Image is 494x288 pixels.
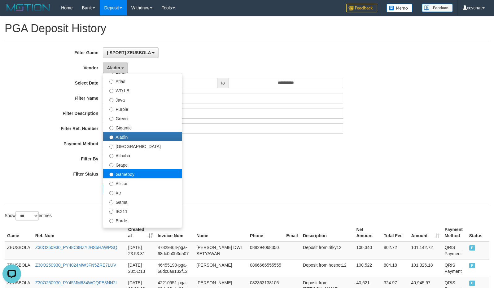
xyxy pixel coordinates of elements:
label: Green [103,113,182,123]
th: Ref. Num [33,224,126,242]
td: 802.72 [381,242,409,260]
td: [PERSON_NAME] [194,259,247,277]
span: PAID [469,245,475,251]
td: 100,522 [354,259,381,277]
label: Grape [103,160,182,169]
input: Allstar [109,182,113,186]
td: 46455193-pga-68dc0a8132f12 [155,259,194,277]
input: Java [109,98,113,102]
input: IBX11 [109,210,113,214]
td: 0866666555555 [247,259,284,277]
th: Status [467,224,489,242]
button: Aladin [103,63,128,73]
td: 804.18 [381,259,409,277]
td: [DATE] 23:51:13 [126,259,155,277]
img: Feedback.jpg [346,4,377,12]
td: Deposit from rifky12 [300,242,354,260]
th: Email [284,224,300,242]
label: Purple [103,104,182,113]
label: Show entries [5,211,52,220]
td: QRIS Payment [442,242,466,260]
select: Showentries [15,211,39,220]
label: Atlas [103,76,182,85]
input: Xtr [109,191,113,195]
input: Gigantic [109,126,113,130]
input: Gama [109,200,113,204]
input: Gameboy [109,172,113,177]
td: 47829464-pga-68dc0b0b3da07 [155,242,194,260]
input: Borde [109,219,113,223]
th: Description [300,224,354,242]
a: Z30O250930_PY4024MW3FN5ZRE7LUV [35,263,116,268]
label: Aladin [103,132,182,141]
input: Purple [109,107,113,111]
th: Game [5,224,33,242]
label: Gigantic [103,123,182,132]
label: Gameboy [103,169,182,178]
td: 101,326.18 [409,259,442,277]
label: Indahjualpulsa [103,225,182,234]
label: Java [103,95,182,104]
input: Alibaba [109,154,113,158]
span: PAID [469,281,475,286]
button: [ISPORT] ZEUSBOLA [103,47,159,58]
img: panduan.png [422,4,453,12]
td: Deposit from hospot12 [300,259,354,277]
th: Total Fee [381,224,409,242]
th: Payment Method [442,224,466,242]
th: Amount: activate to sort column ascending [409,224,442,242]
label: Alibaba [103,151,182,160]
span: PAID [469,263,475,268]
label: Xtr [103,188,182,197]
input: [GEOGRAPHIC_DATA] [109,145,113,149]
img: MOTION_logo.png [5,3,52,12]
span: Aladin [107,65,120,70]
span: to [217,78,229,88]
th: Invoice Num [155,224,194,242]
a: Z30O250930_PY45MM834WOQFE3NN2I [35,280,117,285]
label: Borde [103,216,182,225]
label: Gama [103,197,182,206]
h1: PGA Deposit History [5,22,489,35]
span: [ISPORT] ZEUSBOLA [107,50,151,55]
td: QRIS Payment [442,259,466,277]
label: WD LB [103,85,182,95]
input: WD LB [109,89,113,93]
label: [GEOGRAPHIC_DATA] [103,141,182,151]
td: [DATE] 23:53:31 [126,242,155,260]
input: Aladin [109,135,113,139]
th: Created at: activate to sort column ascending [126,224,155,242]
button: Open LiveChat chat widget [2,2,21,21]
td: ZEUSBOLA [5,242,33,260]
label: IBX11 [103,206,182,216]
th: Name [194,224,247,242]
img: Button%20Memo.svg [387,4,413,12]
td: 101,142.72 [409,242,442,260]
td: [PERSON_NAME] DWI SETYAWAN [194,242,247,260]
input: Grape [109,163,113,167]
td: 088294068350 [247,242,284,260]
a: Z30O250930_PY48C9BZYJHS5HAWPSQ [35,245,117,250]
label: Allstar [103,178,182,188]
td: 100,340 [354,242,381,260]
th: Net Amount [354,224,381,242]
input: Green [109,117,113,121]
input: Atlas [109,80,113,84]
th: Phone [247,224,284,242]
td: ZEUSBOLA [5,259,33,277]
